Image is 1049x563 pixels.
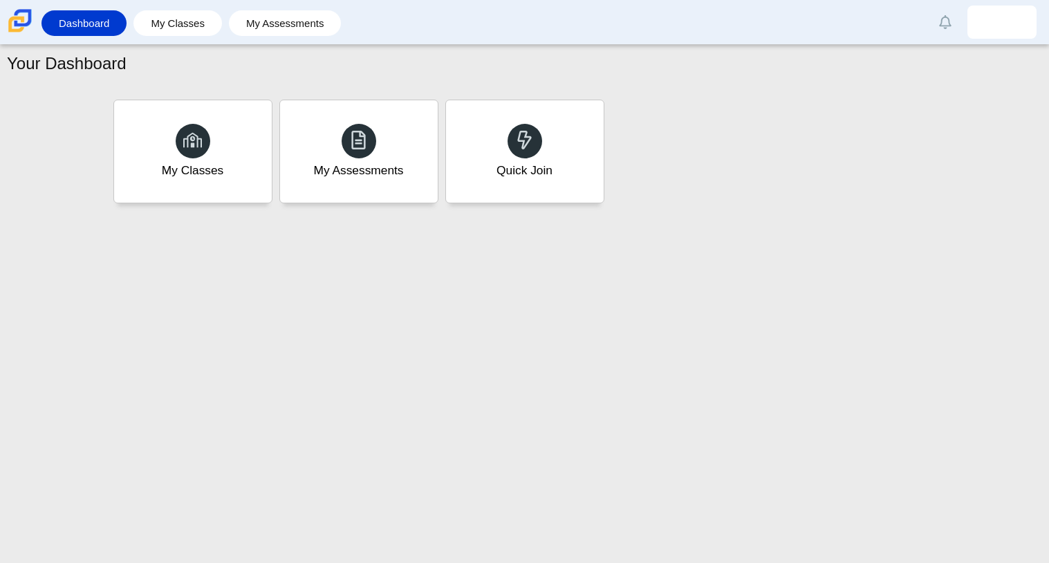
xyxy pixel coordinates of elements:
[991,11,1013,33] img: cheyanne.weatheral.tqQFSA
[445,100,604,203] a: Quick Join
[279,100,438,203] a: My Assessments
[6,26,35,37] a: Carmen School of Science & Technology
[7,52,127,75] h1: Your Dashboard
[930,7,960,37] a: Alerts
[967,6,1037,39] a: cheyanne.weatheral.tqQFSA
[140,10,215,36] a: My Classes
[314,162,404,179] div: My Assessments
[496,162,553,179] div: Quick Join
[162,162,224,179] div: My Classes
[48,10,120,36] a: Dashboard
[236,10,335,36] a: My Assessments
[113,100,272,203] a: My Classes
[6,6,35,35] img: Carmen School of Science & Technology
